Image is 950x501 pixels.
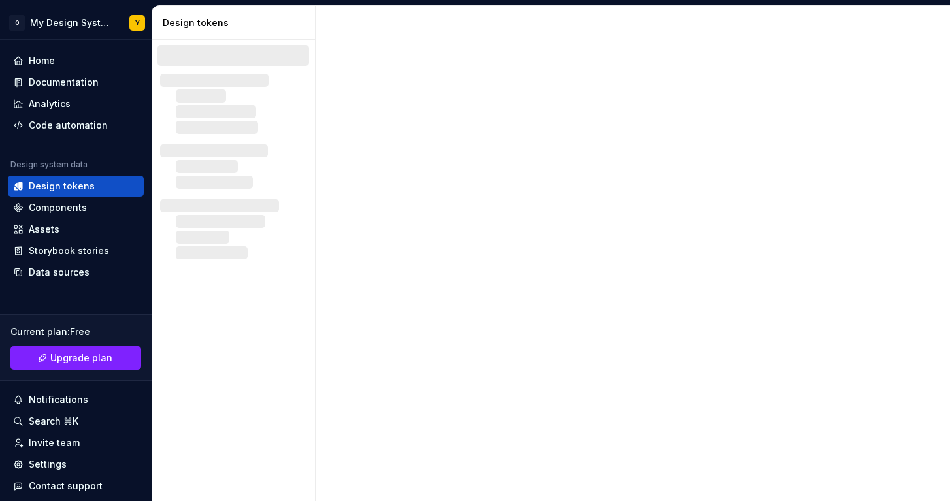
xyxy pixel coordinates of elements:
[29,180,95,193] div: Design tokens
[8,50,144,71] a: Home
[135,18,140,28] div: Y
[10,159,88,170] div: Design system data
[29,415,78,428] div: Search ⌘K
[29,458,67,471] div: Settings
[10,346,141,370] a: Upgrade plan
[29,436,80,449] div: Invite team
[8,93,144,114] a: Analytics
[29,479,103,493] div: Contact support
[29,244,109,257] div: Storybook stories
[29,223,59,236] div: Assets
[8,176,144,197] a: Design tokens
[163,16,310,29] div: Design tokens
[10,325,141,338] div: Current plan : Free
[8,219,144,240] a: Assets
[8,476,144,496] button: Contact support
[29,76,99,89] div: Documentation
[29,97,71,110] div: Analytics
[8,411,144,432] button: Search ⌘K
[8,262,144,283] a: Data sources
[50,351,112,364] span: Upgrade plan
[29,201,87,214] div: Components
[8,389,144,410] button: Notifications
[8,240,144,261] a: Storybook stories
[29,393,88,406] div: Notifications
[8,115,144,136] a: Code automation
[9,15,25,31] div: O
[8,454,144,475] a: Settings
[29,266,90,279] div: Data sources
[8,72,144,93] a: Documentation
[29,119,108,132] div: Code automation
[3,8,149,37] button: OMy Design SystemY
[29,54,55,67] div: Home
[8,197,144,218] a: Components
[8,432,144,453] a: Invite team
[30,16,114,29] div: My Design System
